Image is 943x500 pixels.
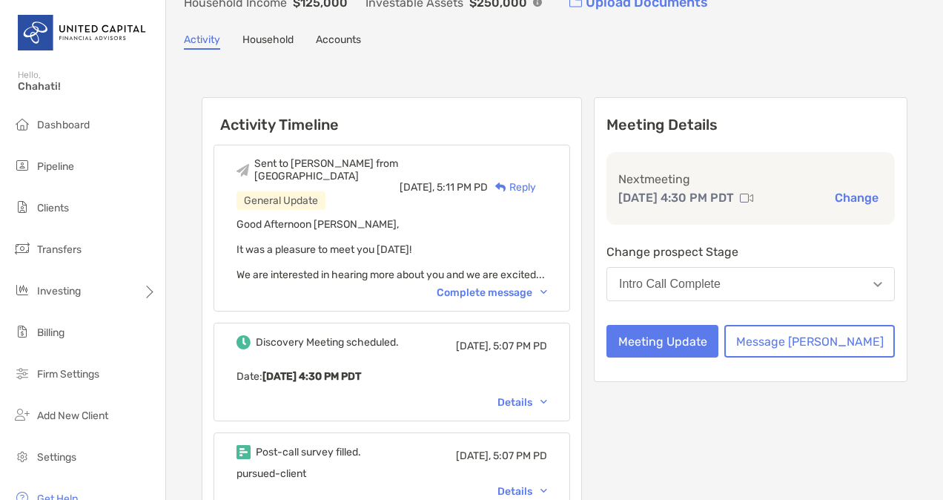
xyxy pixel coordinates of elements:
[236,191,325,210] div: General Update
[13,406,31,424] img: add_new_client icon
[184,33,220,50] a: Activity
[13,281,31,299] img: investing icon
[606,325,718,358] button: Meeting Update
[830,190,883,205] button: Change
[540,290,547,295] img: Chevron icon
[13,323,31,341] img: billing icon
[254,157,400,182] div: Sent to [PERSON_NAME] from [GEOGRAPHIC_DATA]
[236,218,545,281] span: Good Afternoon [PERSON_NAME], It was a pleasure to meet you [DATE]! We are interested in hearing ...
[236,164,249,177] img: Event icon
[236,467,306,480] span: pursued-client
[18,6,148,59] img: United Capital Logo
[724,325,895,358] button: Message [PERSON_NAME]
[618,188,734,207] p: [DATE] 4:30 PM PDT
[495,182,506,192] img: Reply icon
[437,286,547,299] div: Complete message
[13,115,31,133] img: dashboard icon
[37,368,99,381] span: Firm Settings
[497,396,547,409] div: Details
[606,267,895,301] button: Intro Call Complete
[606,116,895,134] p: Meeting Details
[37,326,64,339] span: Billing
[37,451,76,464] span: Settings
[493,450,547,462] span: 5:07 PM PD
[18,80,156,93] span: Chahati!
[456,450,491,462] span: [DATE],
[13,240,31,257] img: transfers icon
[873,282,882,287] img: Open dropdown arrow
[13,198,31,216] img: clients icon
[37,409,108,422] span: Add New Client
[13,364,31,382] img: firm-settings icon
[236,335,251,349] img: Event icon
[37,160,74,173] span: Pipeline
[456,340,491,352] span: [DATE],
[262,370,361,383] b: [DATE] 4:30 PM PDT
[37,119,90,131] span: Dashboard
[497,485,547,498] div: Details
[606,243,895,261] p: Change prospect Stage
[316,33,361,50] a: Accounts
[437,181,488,194] span: 5:11 PM PD
[740,192,753,204] img: communication type
[493,340,547,352] span: 5:07 PM PD
[256,446,361,458] div: Post-call survey filled.
[13,447,31,465] img: settings icon
[13,157,31,174] img: pipeline icon
[242,33,294,50] a: Household
[256,336,399,349] div: Discovery Meeting scheduled.
[400,181,434,194] span: [DATE],
[540,489,547,493] img: Chevron icon
[37,243,82,256] span: Transfers
[37,285,81,297] span: Investing
[202,98,581,134] h6: Activity Timeline
[488,180,536,195] div: Reply
[236,445,251,459] img: Event icon
[618,170,883,188] p: Next meeting
[540,400,547,404] img: Chevron icon
[236,367,547,386] p: Date :
[37,202,69,214] span: Clients
[619,277,721,291] div: Intro Call Complete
